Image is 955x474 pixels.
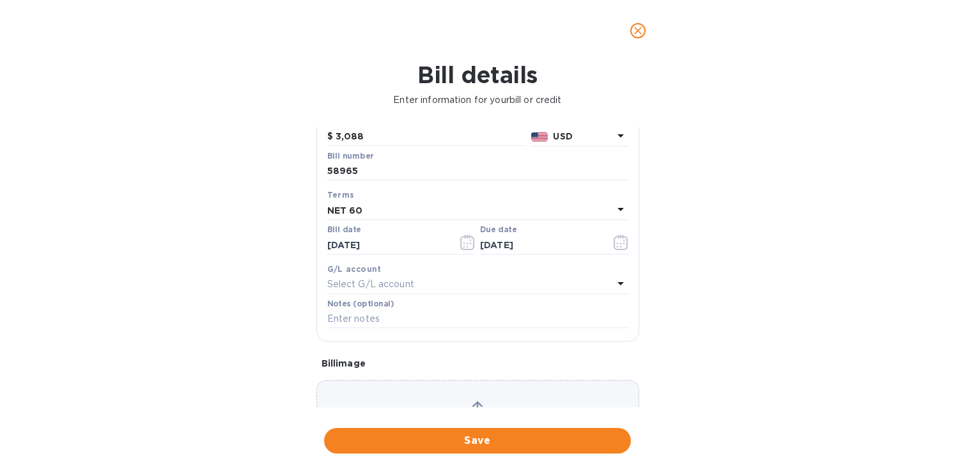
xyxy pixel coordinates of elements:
[327,127,336,146] div: $
[327,162,628,181] input: Enter bill number
[336,127,526,146] input: $ Enter bill amount
[623,15,653,46] button: close
[531,132,548,141] img: USD
[327,310,628,329] input: Enter notes
[334,433,621,448] span: Save
[324,428,631,454] button: Save
[553,131,572,141] b: USD
[327,300,394,308] label: Notes (optional)
[327,235,448,255] input: Select date
[327,190,355,200] b: Terms
[327,264,382,274] b: G/L account
[322,357,634,370] p: Bill image
[327,205,363,216] b: NET 60
[10,61,945,88] h1: Bill details
[480,226,516,234] label: Due date
[327,152,373,160] label: Bill number
[480,235,601,255] input: Due date
[10,93,945,107] p: Enter information for your bill or credit
[327,278,414,291] p: Select G/L account
[327,226,361,234] label: Bill date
